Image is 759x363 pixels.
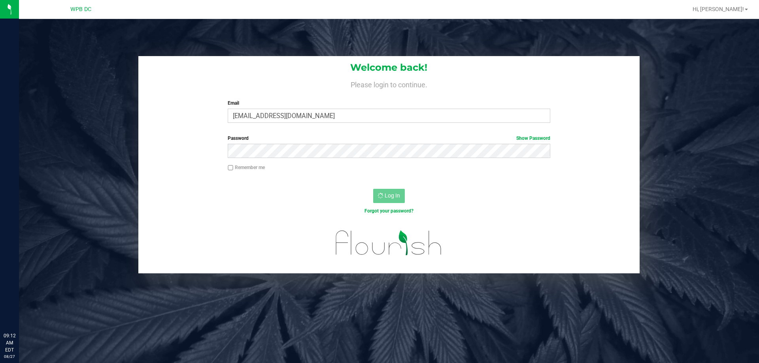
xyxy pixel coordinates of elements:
[228,164,265,171] label: Remember me
[326,223,451,263] img: flourish_logo.svg
[364,208,413,214] a: Forgot your password?
[4,354,15,359] p: 08/27
[228,135,249,141] span: Password
[693,6,744,12] span: Hi, [PERSON_NAME]!
[4,332,15,354] p: 09:12 AM EDT
[373,189,405,203] button: Log In
[385,192,400,199] span: Log In
[70,6,91,13] span: WPB DC
[228,165,233,171] input: Remember me
[228,100,550,107] label: Email
[138,79,640,88] h4: Please login to continue.
[516,135,550,141] a: Show Password
[138,62,640,73] h1: Welcome back!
